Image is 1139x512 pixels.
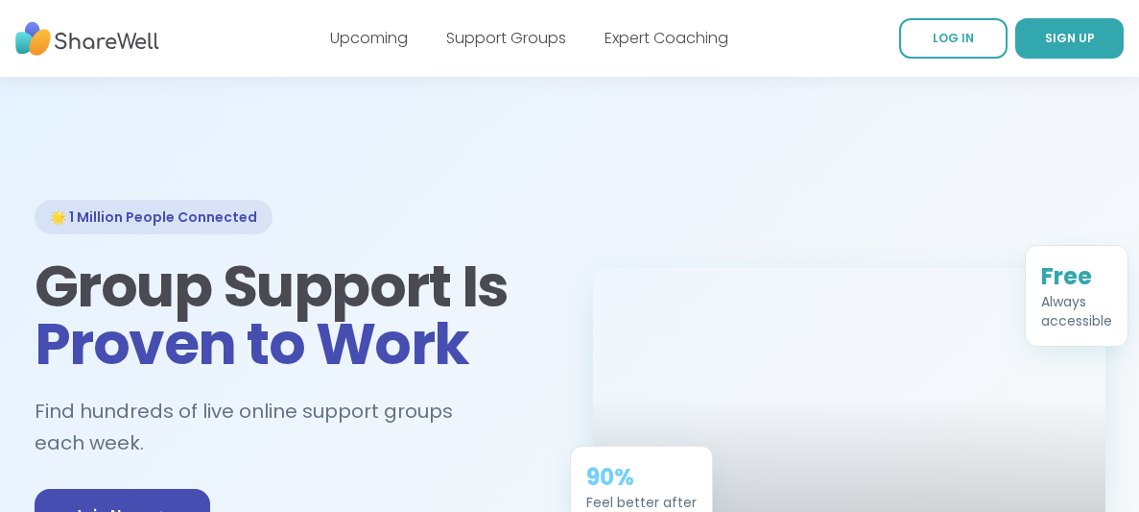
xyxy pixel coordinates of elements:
[446,27,566,49] a: Support Groups
[15,12,159,65] img: ShareWell Nav Logo
[1041,292,1112,330] div: Always accessible
[1045,30,1095,46] span: SIGN UP
[330,27,408,49] a: Upcoming
[35,396,547,458] h2: Find hundreds of live online support groups each week.
[35,257,547,373] h1: Group Support Is
[1041,261,1112,292] div: Free
[586,462,697,493] div: 90%
[35,200,273,234] div: 🌟 1 Million People Connected
[1015,18,1124,59] a: SIGN UP
[933,30,974,46] span: LOG IN
[35,304,469,384] span: Proven to Work
[605,27,728,49] a: Expert Coaching
[899,18,1008,59] a: LOG IN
